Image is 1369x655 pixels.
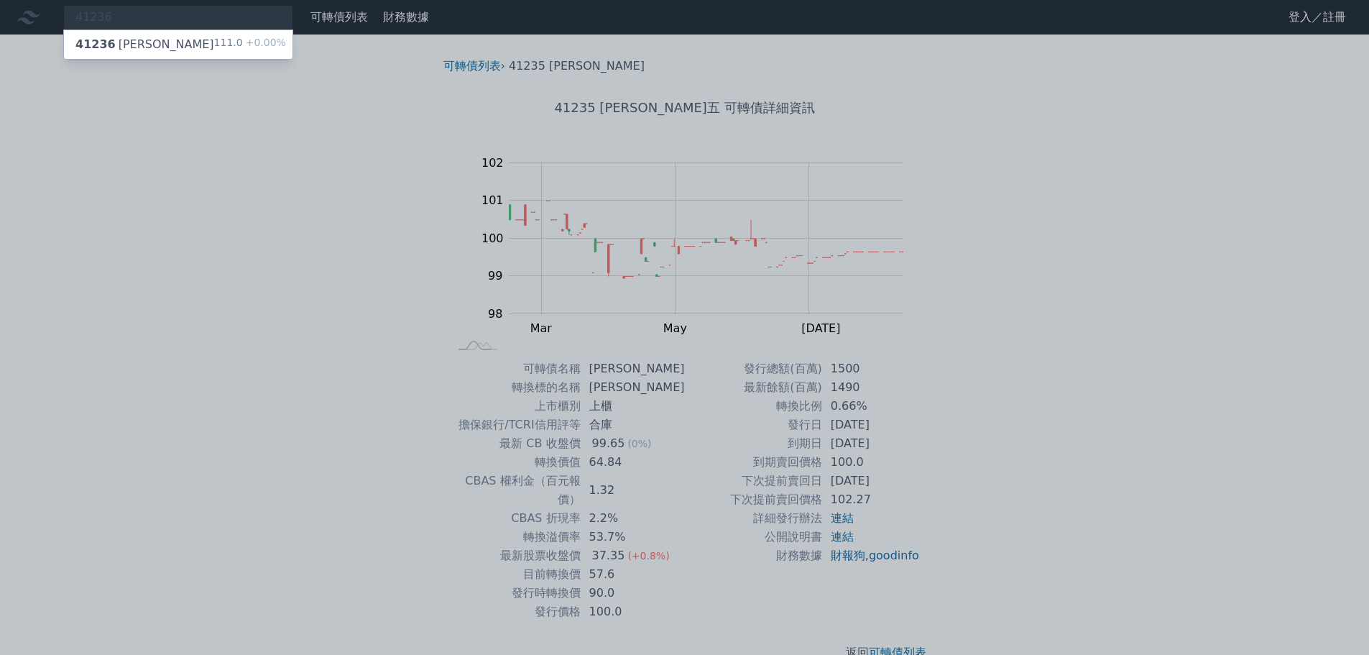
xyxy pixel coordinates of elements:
[75,36,214,53] div: [PERSON_NAME]
[64,30,292,59] a: 41236[PERSON_NAME] 111.0+0.00%
[1297,586,1369,655] div: 聊天小工具
[243,37,286,48] span: +0.00%
[1297,586,1369,655] iframe: Chat Widget
[75,37,116,51] span: 41236
[214,36,286,53] div: 111.0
